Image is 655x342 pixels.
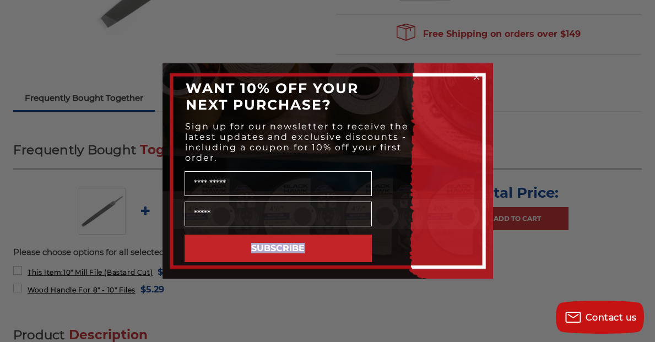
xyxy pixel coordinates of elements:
span: Contact us [586,312,637,323]
button: Close dialog [471,72,482,83]
button: Contact us [556,301,644,334]
span: WANT 10% OFF YOUR NEXT PURCHASE? [186,80,359,113]
input: Email [185,202,372,226]
span: Sign up for our newsletter to receive the latest updates and exclusive discounts - including a co... [185,121,409,163]
button: SUBSCRIBE [185,235,372,262]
